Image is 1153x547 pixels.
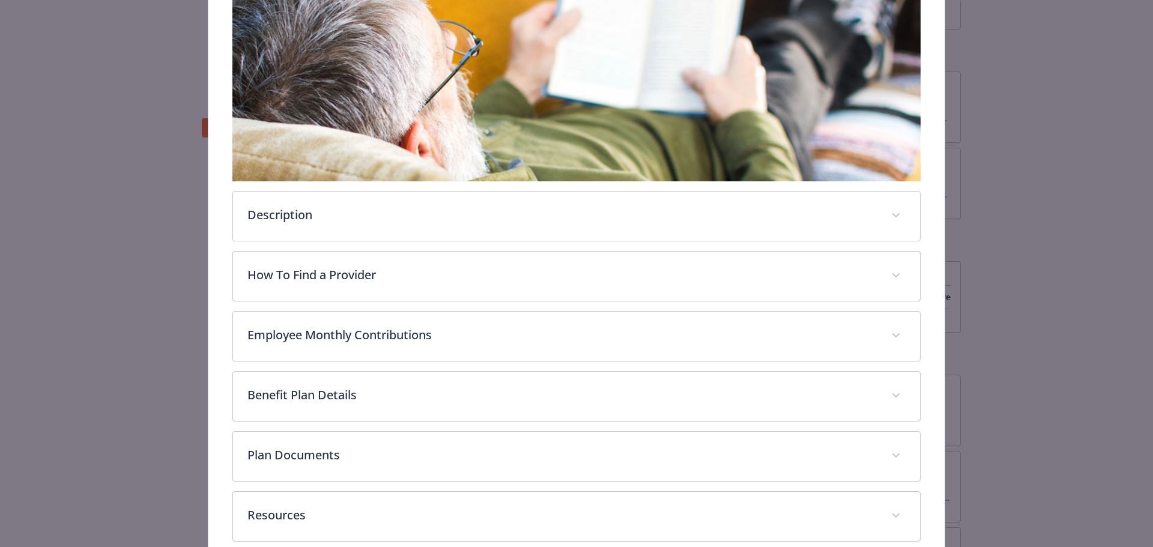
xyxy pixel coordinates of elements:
p: Description [247,206,877,224]
div: Employee Monthly Contributions [233,312,921,361]
p: Employee Monthly Contributions [247,326,877,344]
div: Description [233,192,921,241]
p: How To Find a Provider [247,266,877,284]
p: Resources [247,506,877,524]
p: Benefit Plan Details [247,386,877,404]
div: Benefit Plan Details [233,372,921,421]
p: Plan Documents [247,446,877,464]
div: How To Find a Provider [233,252,921,301]
div: Resources [233,492,921,541]
div: Plan Documents [233,432,921,481]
